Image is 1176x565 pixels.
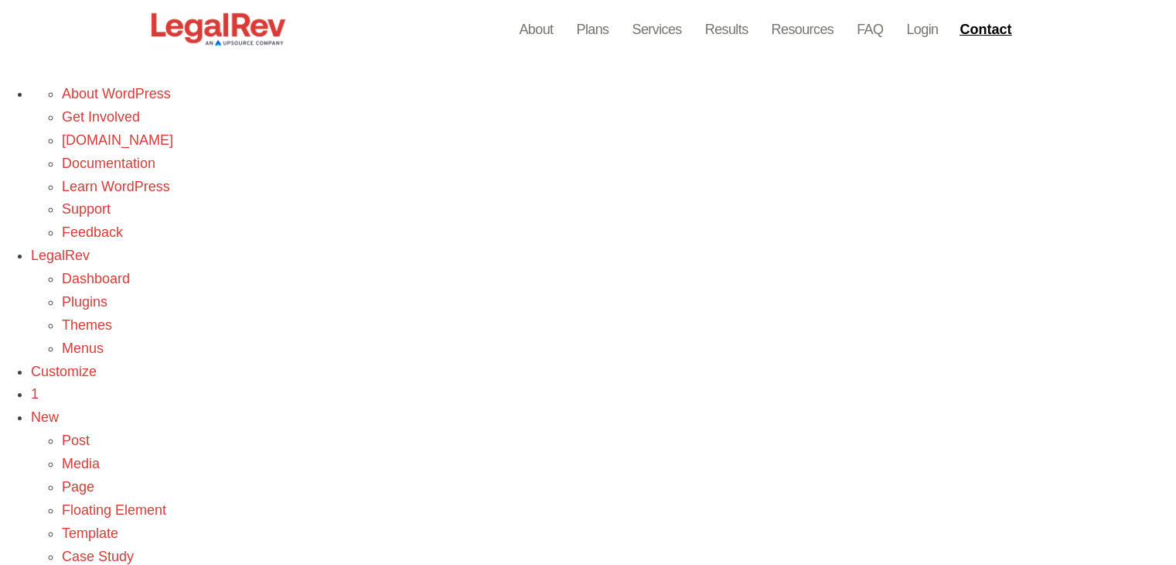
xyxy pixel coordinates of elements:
a: Dashboard [62,271,130,286]
a: Themes [62,317,112,333]
a: Documentation [62,156,155,171]
a: Results [705,19,748,40]
a: About [519,19,553,40]
ul: About WordPress [31,129,1176,245]
a: LegalRev [31,248,90,263]
span: Contact [960,22,1011,36]
a: Case Study [62,549,134,564]
a: Feedback [62,224,123,240]
a: Contact [953,17,1021,42]
a: FAQ [857,19,883,40]
a: Plugins [62,294,107,310]
span: 1 [31,386,39,402]
ul: About WordPress [31,83,1176,129]
a: Customize [31,364,97,379]
a: Get Involved [62,109,140,125]
nav: Menu [519,19,938,40]
a: Services [632,19,682,40]
ul: LegalRev [31,268,1176,314]
a: Post [62,433,90,448]
a: Resources [772,19,834,40]
a: Media [62,456,100,471]
ul: LegalRev [31,314,1176,361]
a: Menus [62,341,104,356]
a: Login [906,19,938,40]
a: Floating Element [62,502,166,518]
a: Learn WordPress [62,179,170,194]
a: [DOMAIN_NAME] [62,132,173,148]
a: Page [62,479,94,495]
a: About WordPress [62,86,171,101]
span: New [31,409,59,425]
a: Support [62,201,111,217]
a: Template [62,526,118,541]
a: Plans [576,19,608,40]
